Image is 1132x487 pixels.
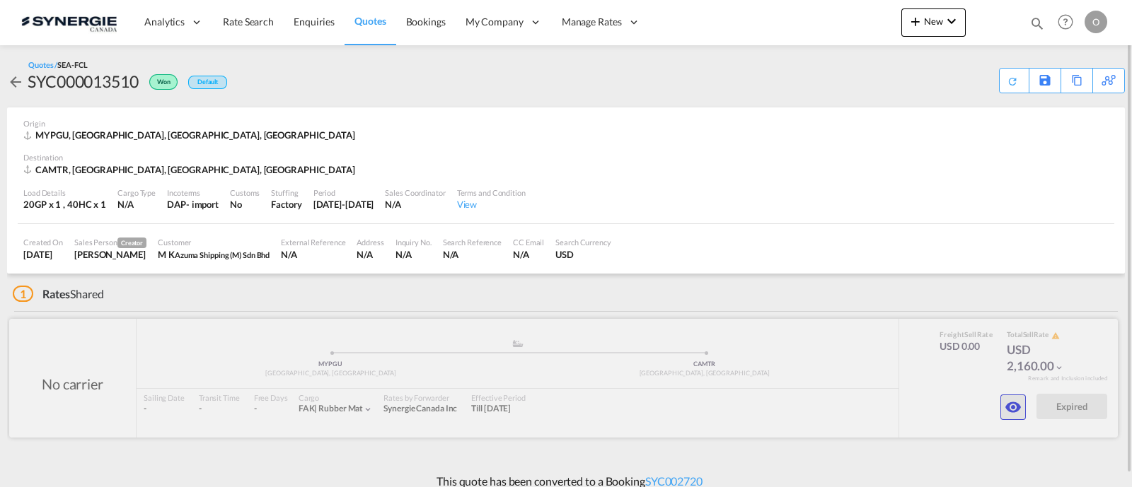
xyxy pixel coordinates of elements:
div: icon-magnify [1029,16,1045,37]
div: icon-arrow-left [7,70,28,93]
img: 1f56c880d42311ef80fc7dca854c8e59.png [21,6,117,38]
div: Quotes /SEA-FCL [28,59,88,70]
span: MYPGU, [GEOGRAPHIC_DATA], [GEOGRAPHIC_DATA], [GEOGRAPHIC_DATA] [35,129,355,141]
div: Cargo Type [117,187,156,198]
div: Period [313,187,374,198]
div: Sales Person [74,237,146,248]
span: Quotes [354,15,386,27]
span: Enquiries [294,16,335,28]
div: CAMTR, Montreal, QC, Americas [23,163,359,176]
div: Default [188,76,227,89]
span: New [907,16,960,27]
span: Manage Rates [562,15,622,29]
div: N/A [357,248,383,261]
div: Destination [23,152,1109,163]
div: External Reference [281,237,345,247]
div: Search Reference [443,237,502,247]
div: MYPGU, Pasir Gudang, Johor, Asia Pacific [23,129,359,141]
span: Bookings [406,16,446,28]
span: SEA-FCL [57,60,87,69]
div: Stuffing [271,187,301,198]
md-icon: icon-magnify [1029,16,1045,31]
div: O [1085,11,1107,33]
button: icon-plus 400-fgNewicon-chevron-down [901,8,966,37]
div: Created On [23,237,63,247]
div: N/A [117,198,156,211]
div: N/A [443,248,502,261]
div: No [230,198,260,211]
span: 1 [13,286,33,302]
span: Rates [42,287,71,300]
div: Customs [230,187,260,198]
span: Won [157,78,174,91]
div: CC Email [513,237,544,247]
div: Quote PDF is not available at this time [1007,69,1022,87]
md-icon: icon-arrow-left [7,74,24,90]
div: Won [139,70,181,93]
div: SYC000013510 [28,70,139,93]
div: Shared [13,286,104,302]
div: N/A [513,248,544,261]
button: icon-eye [1000,394,1026,420]
div: Gael Vilsaint [74,248,146,261]
div: - import [186,198,219,211]
div: Factory Stuffing [271,198,301,211]
div: Inquiry No. [395,237,432,247]
div: N/A [395,248,432,261]
div: Terms and Condition [457,187,526,198]
div: Origin [23,118,1109,129]
span: Azuma Shipping (M) Sdn Bhd [175,250,270,259]
md-icon: icon-eye [1005,399,1022,416]
div: Help [1053,10,1085,35]
span: Rate Search [223,16,274,28]
md-icon: icon-refresh [1007,76,1018,87]
div: Load Details [23,187,106,198]
span: Creator [117,237,146,248]
div: 9 Aug 2025 [313,198,374,211]
div: M K [158,248,270,261]
span: Help [1053,10,1078,34]
div: N/A [281,248,345,261]
div: Address [357,237,383,247]
div: 20GP x 1 , 40HC x 1 [23,198,106,211]
div: USD [555,248,611,261]
div: Incoterms [167,187,219,198]
md-icon: icon-chevron-down [943,13,960,30]
div: N/A [385,198,445,211]
span: Analytics [144,15,185,29]
div: 24 Jul 2025 [23,248,63,261]
div: Sales Coordinator [385,187,445,198]
div: Save As Template [1029,69,1061,93]
span: My Company [466,15,524,29]
div: Search Currency [555,237,611,247]
div: View [457,198,526,211]
div: DAP [167,198,186,211]
div: Customer [158,237,270,247]
md-icon: icon-plus 400-fg [907,13,924,30]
